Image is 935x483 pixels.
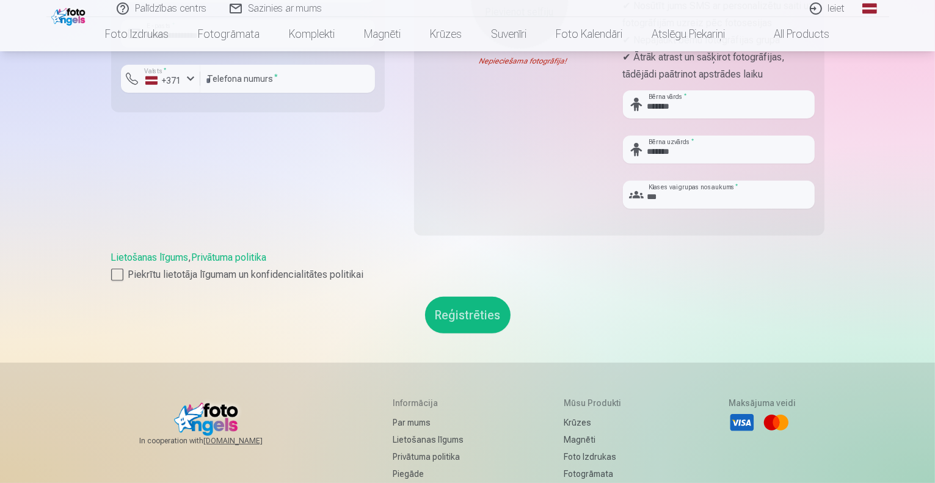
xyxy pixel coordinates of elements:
a: Piegāde [393,465,464,482]
a: Magnēti [350,17,416,51]
button: Reģistrēties [425,297,511,333]
div: +371 [145,74,182,87]
a: [DOMAIN_NAME] [203,436,292,446]
a: Privātuma politika [393,448,464,465]
a: Fotogrāmata [184,17,275,51]
h5: Informācija [393,397,464,409]
span: In cooperation with [139,436,292,446]
a: All products [740,17,845,51]
div: , [111,250,824,282]
li: Visa [729,409,755,436]
p: ✔ Ātrāk atrast un sašķirot fotogrāfijas, tādējādi paātrinot apstrādes laiku [623,49,815,83]
a: Krūzes [564,414,628,431]
a: Atslēgu piekariņi [638,17,740,51]
a: Lietošanas līgums [111,252,189,263]
a: Komplekti [275,17,350,51]
a: Foto izdrukas [564,448,628,465]
a: Suvenīri [477,17,542,51]
div: Nepieciešama fotogrāfija! [424,56,616,66]
a: Lietošanas līgums [393,431,464,448]
a: Privātuma politika [192,252,267,263]
a: Foto izdrukas [91,17,184,51]
a: Fotogrāmata [564,465,628,482]
a: Par mums [393,414,464,431]
button: Valsts*+371 [121,65,200,93]
li: Mastercard [763,409,790,436]
label: Valsts [140,67,170,76]
a: Foto kalendāri [542,17,638,51]
a: Magnēti [564,431,628,448]
h5: Mūsu produkti [564,397,628,409]
label: Piekrītu lietotāja līgumam un konfidencialitātes politikai [111,267,824,282]
h5: Maksājuma veidi [729,397,796,409]
a: Krūzes [416,17,477,51]
img: /fa1 [51,5,89,26]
